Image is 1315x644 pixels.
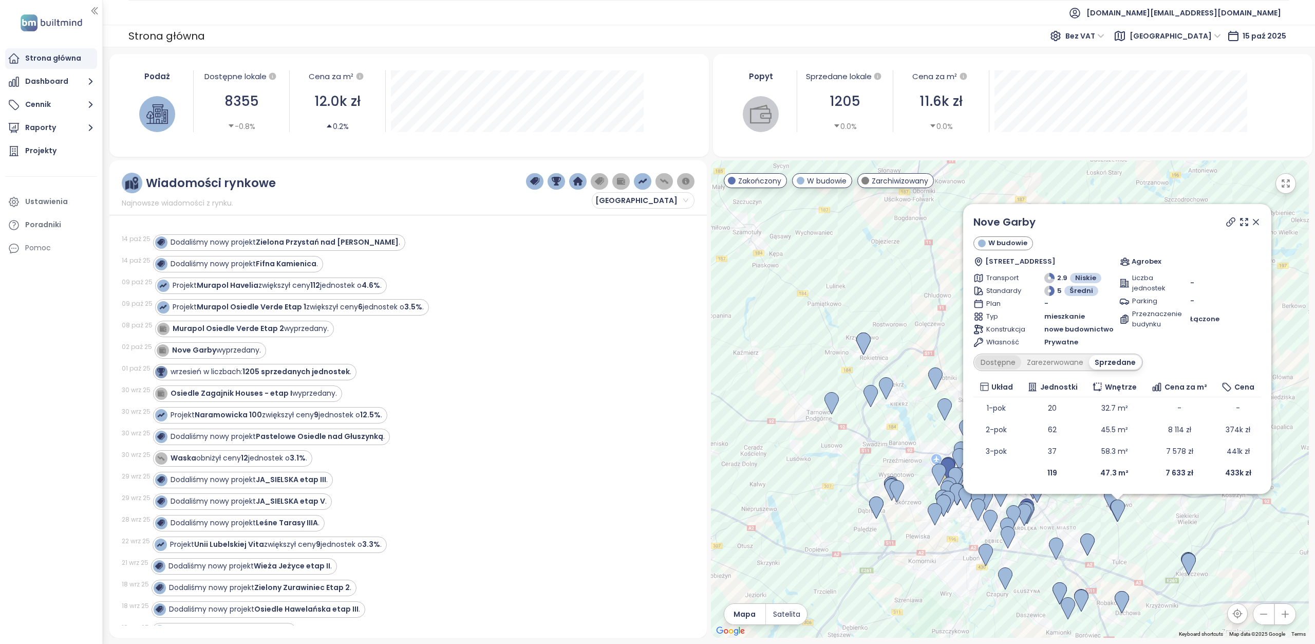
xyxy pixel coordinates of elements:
[171,474,328,485] div: Dodaliśmy nowy projekt .
[1069,286,1093,296] span: Średni
[1020,397,1085,419] td: 20
[1131,256,1161,267] span: Agrobex
[199,91,284,112] div: 8355
[681,177,690,186] img: information-circle.png
[256,237,399,247] strong: Zielona Przystań nad [PERSON_NAME]
[254,604,359,614] strong: Osiedle Hawelańska etap III
[1168,425,1191,435] span: 8 114 zł
[168,561,332,572] div: Dodaliśmy nowy projekt .
[170,539,382,550] div: Projekt zwiększył ceny jednostek o .
[5,141,97,161] a: Projekty
[1100,468,1129,478] b: 47.3 m²
[738,175,781,187] span: Zakończony
[157,498,164,505] img: icon
[766,604,807,624] button: Satelita
[157,541,164,548] img: icon
[122,364,151,373] div: 01 paź 25
[991,381,1013,393] span: Układ
[5,192,97,212] a: Ustawienia
[1190,314,1219,324] span: Łączone
[155,562,162,569] img: icon
[197,280,258,290] strong: Murapol Havelia
[316,539,321,549] strong: 9
[1047,468,1057,478] b: 119
[929,122,936,130] span: caret-down
[122,234,151,244] div: 14 paź 25
[360,410,381,420] strong: 12.5%
[122,256,151,265] div: 14 paź 25
[159,325,166,332] img: icon
[122,429,151,438] div: 30 wrz 25
[802,91,888,112] div: 1205
[122,342,152,352] div: 02 paź 25
[898,70,984,83] div: Cena za m²
[157,476,164,483] img: icon
[25,144,57,157] div: Projekty
[169,582,351,593] div: Dodaliśmy nowy projekt .
[25,195,68,208] div: Ustawienia
[358,302,363,312] strong: 6
[122,493,151,503] div: 29 wrz 25
[1226,446,1249,456] span: 441k zł
[724,604,765,624] button: Mapa
[171,453,196,463] strong: Waska
[171,366,351,377] div: wrzesień w liczbach: .
[1044,337,1078,347] span: Prywatne
[5,238,97,259] div: Pomoc
[256,496,325,506] strong: JA_SIELSKA etap V
[171,431,385,442] div: Dodaliśmy nowy projekt .
[713,624,747,638] a: Open this area in Google Maps (opens a new window)
[171,388,292,398] strong: Osiedle Zagajnik Houses - etap I
[159,303,166,310] img: icon
[1190,278,1194,288] span: -
[171,410,382,420] div: Projekt zwiększył ceny jednostek o .
[1236,403,1240,413] span: -
[5,215,97,235] a: Poradniki
[1086,1,1281,25] span: [DOMAIN_NAME][EMAIL_ADDRESS][DOMAIN_NAME]
[595,177,604,186] img: price-tag-grey.png
[1089,355,1141,370] div: Sprzedane
[122,537,150,546] div: 22 wrz 25
[1085,419,1144,440] td: 45.5 m²
[169,604,360,615] div: Dodaliśmy nowy projekt .
[146,177,276,190] div: Wiadomości rynkowe
[1040,381,1077,393] span: Jednostki
[530,177,539,186] img: price-tag-dark-blue.png
[730,70,792,82] div: Popyt
[156,584,163,591] img: icon
[362,280,380,290] strong: 4.6%
[734,609,756,620] span: Mapa
[122,623,149,632] div: 18 wrz 25
[5,118,97,138] button: Raporty
[1075,273,1096,283] span: Niskie
[929,121,953,132] div: 0.0%
[833,122,840,130] span: caret-down
[159,282,166,289] img: icon
[988,238,1027,248] span: W budowie
[1226,425,1250,435] span: 374k zł
[1177,403,1181,413] span: -
[171,237,400,248] div: Dodaliśmy nowy projekt .
[25,52,81,65] div: Strona główna
[173,323,284,334] strong: Murapol Osiedle Verde Etap 2
[25,242,51,254] div: Pomoc
[1105,381,1137,393] span: Wnętrze
[197,302,306,312] strong: Murapol Osiedle Verde Etap 1
[242,366,350,377] strong: 1205 sprzedanych jednostek
[128,27,205,45] div: Strona główna
[973,419,1020,440] td: 2-pok
[1132,273,1167,293] span: Liczba jednostek
[256,474,326,485] strong: JA_SIELSKA etap III
[171,518,320,528] div: Dodaliśmy nowy projekt .
[1044,311,1085,322] span: mieszkanie
[973,214,1036,230] a: Nove Garby
[290,453,306,463] strong: 3.1%
[660,177,669,186] img: price-decreases.png
[122,601,149,611] div: 18 wrz 25
[986,299,1022,309] span: Plan
[986,273,1022,283] span: Transport
[986,337,1022,347] span: Własność
[1229,631,1285,637] span: Map data ©2025 Google
[616,177,626,186] img: wallet-dark-grey.png
[802,70,888,83] div: Sprzedane lokale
